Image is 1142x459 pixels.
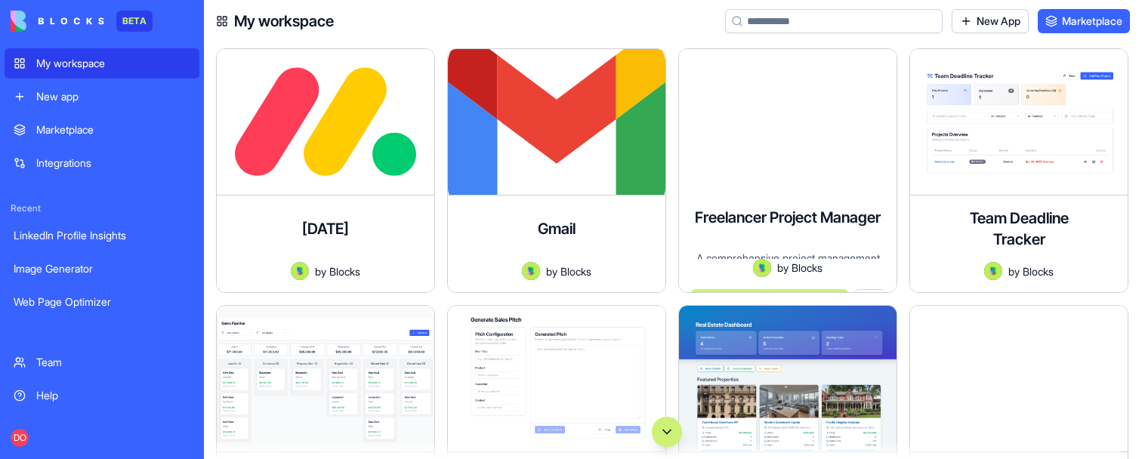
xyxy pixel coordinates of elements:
a: BETA [11,11,153,32]
h4: Team Deadline Tracker [958,208,1079,250]
a: GmailAvatarbyBlocks [447,48,666,293]
span: DO [11,429,29,447]
div: Image Generator [14,261,190,276]
a: Team Deadline TrackerAvatarbyBlocks [909,48,1128,293]
a: Integrations [5,148,199,178]
div: BETA [116,11,153,32]
span: by [1008,263,1020,279]
div: A comprehensive project management system for freelancers with time tracking capabilities [691,251,884,259]
img: Avatar [522,262,540,280]
h4: Freelancer Project Manager [695,207,881,228]
a: New app [5,82,199,112]
div: Team [36,355,190,370]
img: Avatar [291,262,309,280]
a: Freelancer Project ManagerA comprehensive project management system for freelancers with time tra... [678,48,897,293]
span: Blocks [329,263,360,279]
a: [DATE]AvatarbyBlocks [216,48,435,293]
a: Marketplace [1038,9,1130,33]
div: Help [36,388,190,403]
div: Integrations [36,156,190,171]
img: Avatar [753,259,771,277]
span: by [315,263,326,279]
span: Blocks [792,260,823,276]
span: by [546,263,557,279]
span: Blocks [560,263,591,279]
h4: Gmail [538,218,576,239]
a: New App [952,9,1029,33]
div: My workspace [36,56,190,71]
a: Team [5,347,199,377]
div: LinkedIn Profile Insights [14,228,190,243]
h4: My workspace [234,11,334,32]
div: Web Page Optimizer [14,294,190,310]
div: New app [36,89,190,104]
span: Blocks [1023,263,1054,279]
a: Web Page Optimizer [5,287,199,317]
span: by [777,260,789,276]
span: Recent [5,202,199,214]
h4: [DATE] [302,218,349,239]
a: Image Generator [5,254,199,284]
div: Marketplace [36,122,190,137]
a: LinkedIn Profile Insights [5,220,199,251]
button: Launch [691,289,848,319]
img: Avatar [984,262,1002,280]
img: logo [11,11,104,32]
button: Scroll to bottom [652,417,682,447]
a: Marketplace [5,115,199,145]
a: My workspace [5,48,199,79]
a: Help [5,380,199,411]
